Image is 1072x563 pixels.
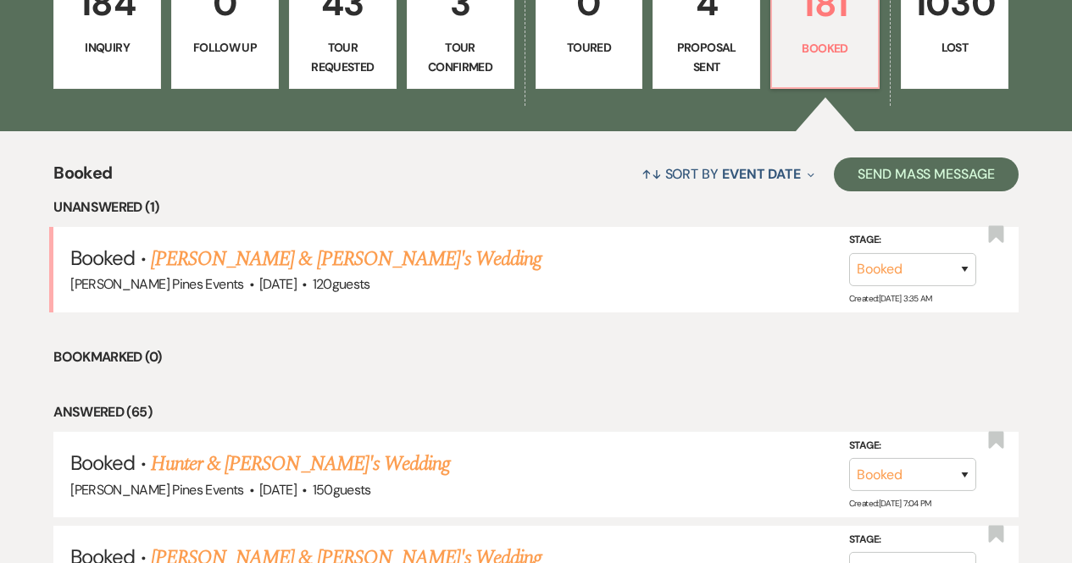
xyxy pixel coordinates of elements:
[70,450,135,476] span: Booked
[418,38,503,76] p: Tour Confirmed
[70,481,243,499] span: [PERSON_NAME] Pines Events
[547,38,632,57] p: Toured
[259,481,297,499] span: [DATE]
[53,160,112,196] span: Booked
[151,244,542,274] a: [PERSON_NAME] & [PERSON_NAME]'s Wedding
[849,498,931,509] span: Created: [DATE] 7:04 PM
[834,157,1019,191] button: Send Mass Message
[53,346,1019,368] li: Bookmarked (0)
[70,245,135,271] span: Booked
[151,449,450,479] a: Hunter & [PERSON_NAME]'s Wedding
[849,437,976,455] label: Stage:
[64,38,150,57] p: Inquiry
[849,231,976,250] label: Stage:
[70,275,243,293] span: [PERSON_NAME] Pines Events
[259,275,297,293] span: [DATE]
[182,38,268,57] p: Follow Up
[782,39,868,58] p: Booked
[722,165,801,183] span: Event Date
[635,152,821,196] button: Sort By Event Date
[849,531,976,549] label: Stage:
[53,401,1019,423] li: Answered (65)
[313,275,370,293] span: 120 guests
[849,293,932,304] span: Created: [DATE] 3:35 AM
[664,38,749,76] p: Proposal Sent
[912,38,997,57] p: Lost
[642,165,662,183] span: ↑↓
[53,196,1019,218] li: Unanswered (1)
[313,481,371,499] span: 150 guests
[300,38,386,76] p: Tour Requested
